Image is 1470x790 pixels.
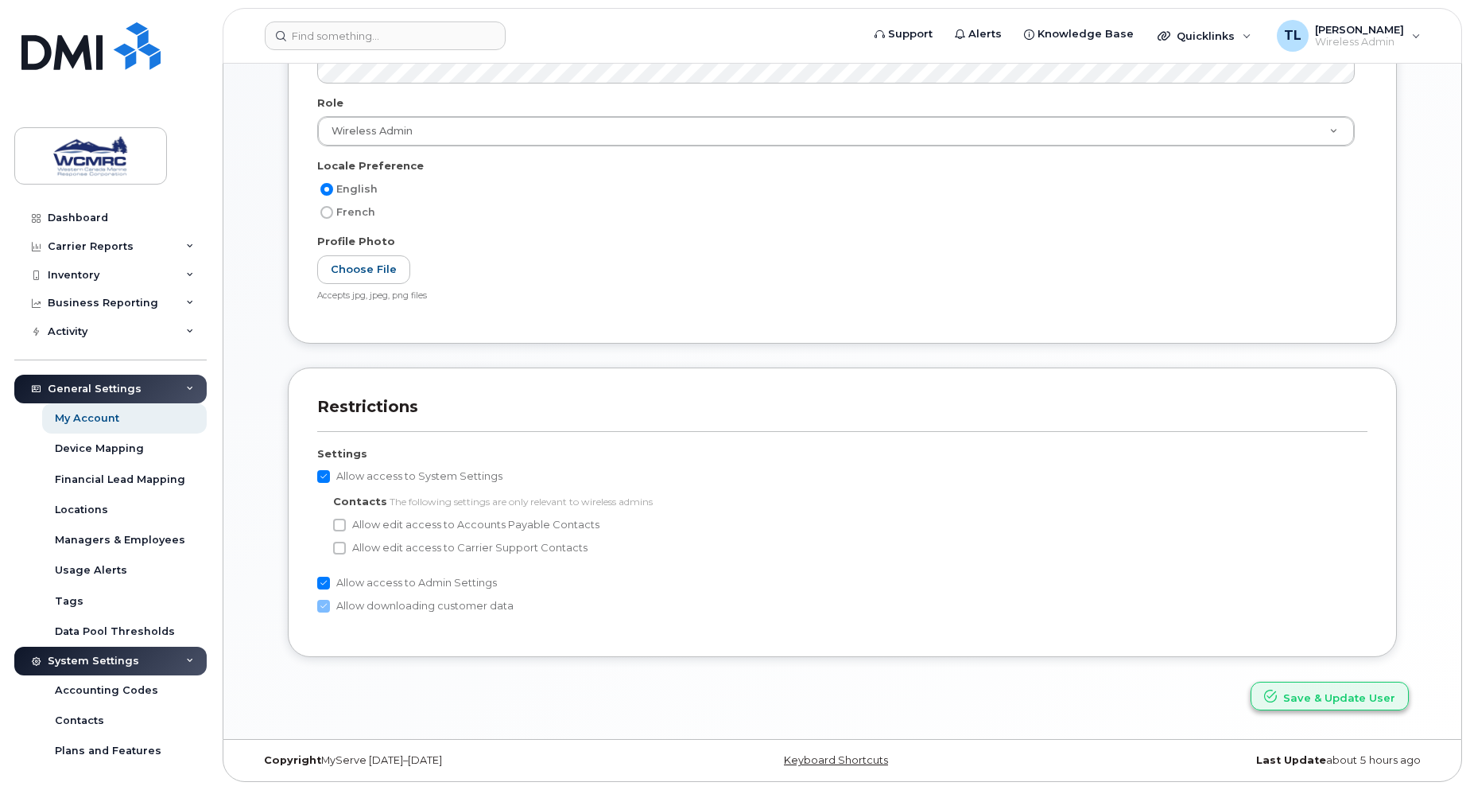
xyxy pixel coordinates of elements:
span: TL [1284,26,1301,45]
span: French [336,206,375,218]
input: Allow edit access to Accounts Payable Contacts [333,519,346,531]
span: Wireless Admin [322,124,413,138]
div: about 5 hours ago [1039,754,1433,767]
label: Profile Photo [317,234,395,249]
label: Allow edit access to Carrier Support Contacts [333,539,588,558]
strong: Copyright [264,754,321,766]
strong: Last Update [1256,754,1326,766]
label: Allow access to System Settings [317,467,502,486]
a: Wireless Admin [318,117,1354,146]
input: Allow edit access to Carrier Support Contacts [333,542,346,555]
span: Knowledge Base [1038,26,1134,42]
h3: Restrictions [317,397,1367,431]
a: Alerts [944,18,1013,50]
span: Quicklinks [1177,29,1235,42]
input: French [320,206,333,219]
label: Role [317,95,343,111]
a: Knowledge Base [1013,18,1145,50]
button: Save & Update User [1251,682,1409,711]
label: Allow downloading customer data [317,597,514,616]
div: Tim Lan [1266,20,1432,52]
label: Settings [317,446,367,461]
span: Wireless Admin [1315,36,1404,49]
span: Alerts [968,26,1002,42]
label: Allow access to Admin Settings [317,574,497,593]
span: English [336,183,378,195]
input: English [320,183,333,196]
a: Support [863,18,944,50]
label: Allow edit access to Accounts Payable Contacts [333,516,599,535]
div: MyServe [DATE]–[DATE] [252,754,646,767]
input: Find something... [265,21,506,50]
label: Locale Preference [317,158,424,173]
span: The following settings are only relevant to wireless admins [390,496,653,508]
div: Accepts jpg, jpeg, png files [317,290,1355,302]
span: Support [888,26,933,42]
label: Contacts [333,494,387,509]
input: Allow downloading customer data [317,600,330,613]
input: Allow access to Admin Settings [317,577,330,590]
a: Keyboard Shortcuts [784,754,888,766]
input: Allow access to System Settings [317,470,330,483]
div: Quicklinks [1146,20,1262,52]
label: Choose File [317,255,410,285]
span: [PERSON_NAME] [1315,23,1404,36]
